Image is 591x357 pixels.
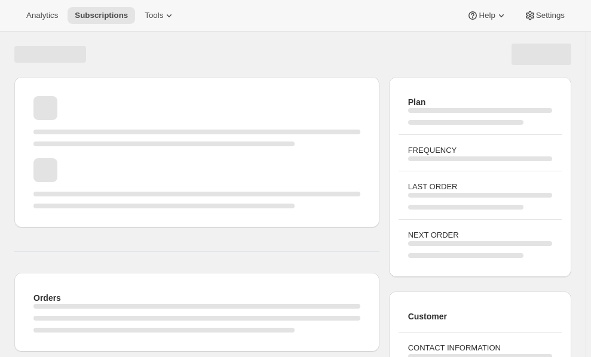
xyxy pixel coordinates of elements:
[19,7,65,24] button: Analytics
[408,181,552,193] h3: LAST ORDER
[137,7,182,24] button: Tools
[408,342,552,354] h3: CONTACT INFORMATION
[479,11,495,20] span: Help
[408,144,552,156] h3: FREQUENCY
[408,96,552,108] h2: Plan
[408,310,552,322] h2: Customer
[536,11,565,20] span: Settings
[26,11,58,20] span: Analytics
[460,7,514,24] button: Help
[408,229,552,241] h3: NEXT ORDER
[517,7,572,24] button: Settings
[145,11,163,20] span: Tools
[68,7,135,24] button: Subscriptions
[33,292,360,304] h2: Orders
[75,11,128,20] span: Subscriptions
